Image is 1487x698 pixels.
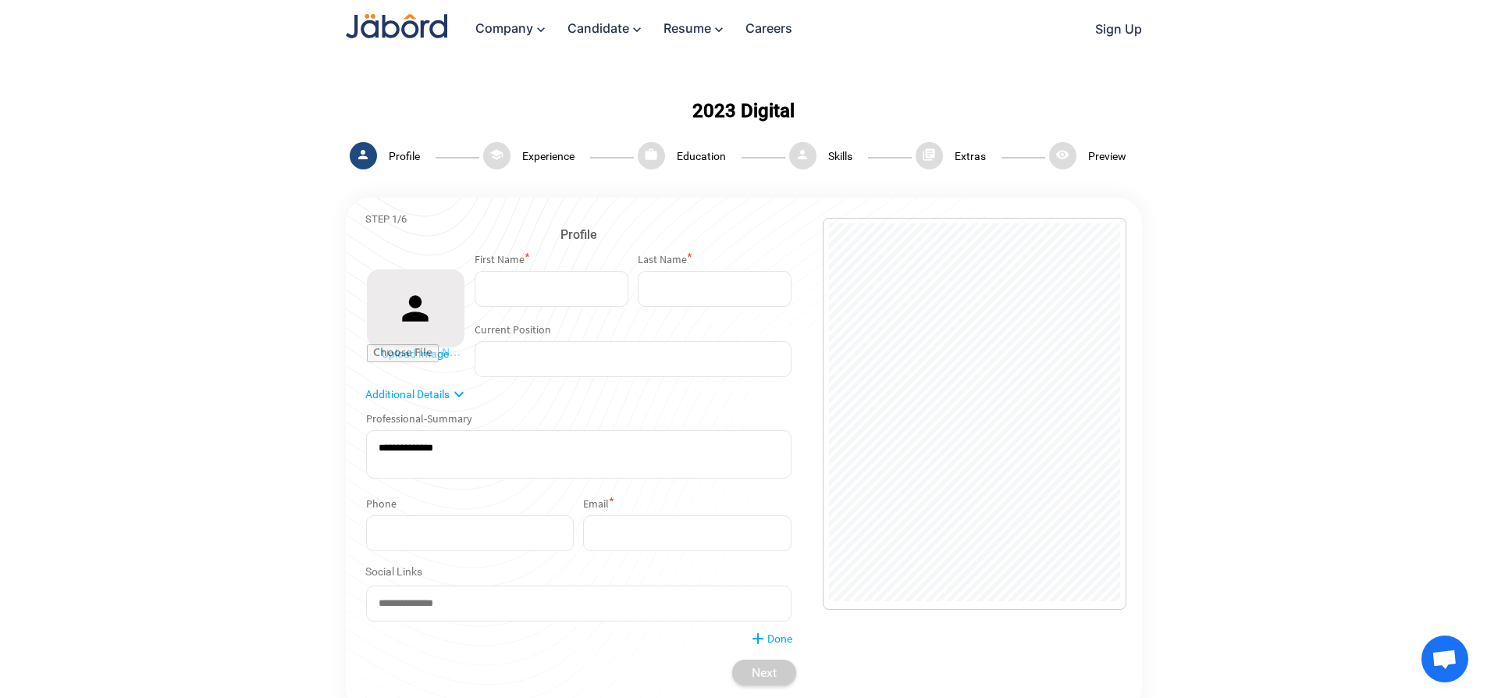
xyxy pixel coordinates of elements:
span: Extras [955,150,986,162]
img: Jabord [346,14,447,38]
div: Social Links [361,565,797,578]
mat-icon: expand_more [450,385,468,404]
div: Profile [361,225,797,244]
mat-icon: keyboard_arrow_down [711,22,730,37]
div: Last Name [638,252,792,271]
mat-icon: keyboard_arrow_down [629,22,648,37]
a: Sign Up [1080,13,1142,45]
div: Upload Image [367,347,464,360]
mat-icon: library_books [916,142,943,169]
mat-icon: add [749,629,767,648]
mat-icon: school [483,142,510,169]
div: First Name [475,252,628,271]
button: Next [732,660,796,686]
div: Additional Details [361,385,797,404]
span: Experience [522,150,575,162]
div: 2023 Digital [346,100,1142,122]
mat-icon: visibility [1049,142,1076,169]
div: Done [361,629,797,648]
mat-icon: work [638,142,665,169]
div: Current Position [475,322,792,341]
span: Profile [389,150,420,162]
div: STEP 1/6 [361,213,797,225]
div: Email [583,497,792,515]
mat-icon: person [350,142,377,169]
a: Careers [730,12,792,45]
div: Phone [366,497,575,515]
a: Candidate [552,12,648,46]
mat-icon: person [789,142,816,169]
span: Skills [828,150,852,162]
span: Preview [1088,150,1126,162]
a: Open chat [1421,636,1468,682]
span: Education [677,150,726,162]
a: Resume [648,12,730,46]
mat-icon: person [367,269,464,347]
a: Company [460,12,552,46]
div: Professional-Summary [366,411,792,430]
mat-icon: keyboard_arrow_down [533,22,552,37]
